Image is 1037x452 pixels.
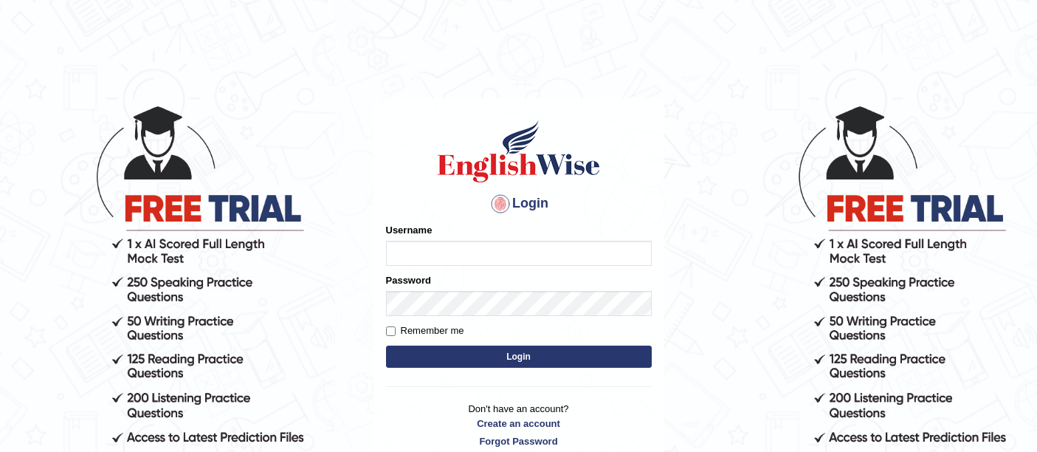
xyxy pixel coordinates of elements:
[386,273,431,287] label: Password
[386,326,396,336] input: Remember me
[386,223,433,237] label: Username
[386,346,652,368] button: Login
[386,192,652,216] h4: Login
[386,417,652,431] a: Create an account
[386,402,652,448] p: Don't have an account?
[435,118,603,185] img: Logo of English Wise sign in for intelligent practice with AI
[386,323,464,338] label: Remember me
[386,434,652,448] a: Forgot Password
